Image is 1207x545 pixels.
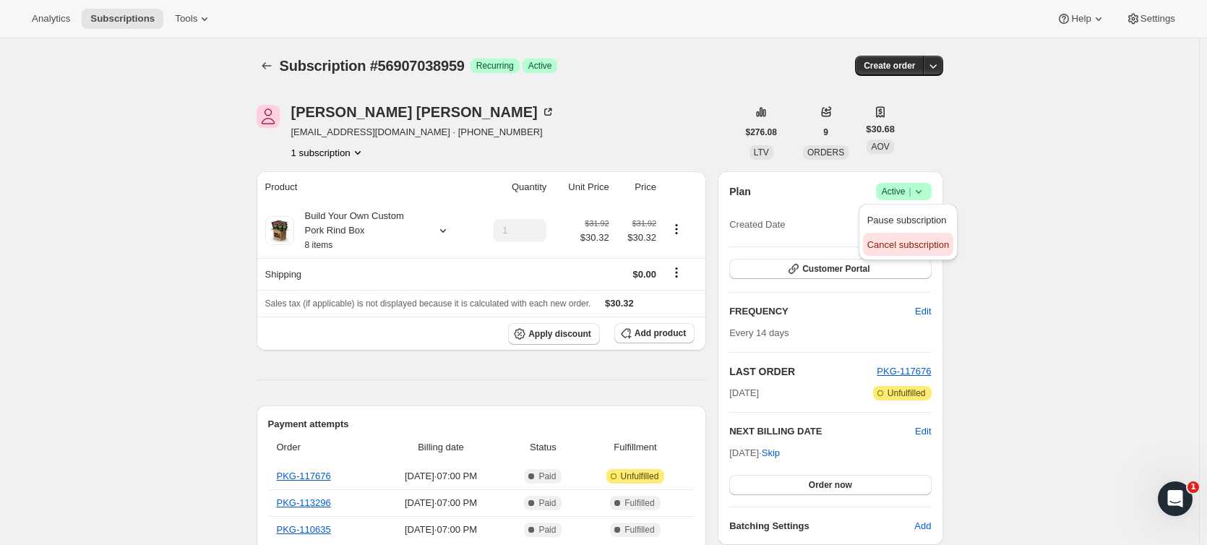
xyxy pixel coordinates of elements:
[729,259,931,279] button: Customer Portal
[866,122,895,137] span: $30.68
[538,524,556,536] span: Paid
[867,239,949,250] span: Cancel subscription
[277,524,331,535] a: PKG-110635
[632,219,656,228] small: $31.92
[257,258,474,290] th: Shipping
[380,440,502,455] span: Billing date
[729,304,915,319] h2: FREQUENCY
[729,184,751,199] h2: Plan
[1117,9,1184,29] button: Settings
[32,13,70,25] span: Analytics
[855,56,924,76] button: Create order
[762,446,780,460] span: Skip
[729,218,785,232] span: Created Date
[729,386,759,400] span: [DATE]
[665,265,688,280] button: Shipping actions
[280,58,465,74] span: Subscription #56907038959
[863,233,953,256] button: Cancel subscription
[802,263,869,275] span: Customer Portal
[380,496,502,510] span: [DATE] · 07:00 PM
[380,523,502,537] span: [DATE] · 07:00 PM
[906,300,940,323] button: Edit
[257,105,280,128] span: Tom Reese
[632,269,656,280] span: $0.00
[305,240,333,250] small: 8 items
[82,9,163,29] button: Subscriptions
[746,126,777,138] span: $276.08
[1141,13,1175,25] span: Settings
[476,60,514,72] span: Recurring
[1071,13,1091,25] span: Help
[877,366,931,377] a: PKG-117676
[809,479,852,491] span: Order now
[580,231,609,245] span: $30.32
[729,327,789,338] span: Every 14 days
[277,497,331,508] a: PKG-113296
[729,364,877,379] h2: LAST ORDER
[614,323,695,343] button: Add product
[882,184,926,199] span: Active
[914,519,931,533] span: Add
[277,471,331,481] a: PKG-117676
[1158,481,1193,516] iframe: Intercom live chat
[909,186,911,197] span: |
[551,171,613,203] th: Unit Price
[291,105,555,119] div: [PERSON_NAME] [PERSON_NAME]
[265,216,294,245] img: product img
[807,147,844,158] span: ORDERS
[729,475,931,495] button: Order now
[585,440,686,455] span: Fulfillment
[863,208,953,231] button: Pause subscription
[166,9,220,29] button: Tools
[729,447,780,458] span: [DATE] ·
[265,299,591,309] span: Sales tax (if applicable) is not displayed because it is calculated with each new order.
[1187,481,1199,493] span: 1
[257,171,474,203] th: Product
[90,13,155,25] span: Subscriptions
[737,122,786,142] button: $276.08
[585,219,609,228] small: $31.92
[665,221,688,237] button: Product actions
[23,9,79,29] button: Analytics
[538,497,556,509] span: Paid
[823,126,828,138] span: 9
[510,440,576,455] span: Status
[815,122,837,142] button: 9
[508,323,600,345] button: Apply discount
[753,442,789,465] button: Skip
[621,471,659,482] span: Unfulfilled
[635,327,686,339] span: Add product
[528,60,552,72] span: Active
[268,432,376,463] th: Order
[614,171,661,203] th: Price
[864,60,915,72] span: Create order
[888,387,926,399] span: Unfulfilled
[729,519,914,533] h6: Batching Settings
[473,171,551,203] th: Quantity
[291,125,555,140] span: [EMAIL_ADDRESS][DOMAIN_NAME] · [PHONE_NUMBER]
[538,471,556,482] span: Paid
[754,147,769,158] span: LTV
[867,215,947,226] span: Pause subscription
[175,13,197,25] span: Tools
[624,524,654,536] span: Fulfilled
[915,304,931,319] span: Edit
[877,364,931,379] button: PKG-117676
[294,209,424,252] div: Build Your Own Custom Pork Rind Box
[268,417,695,432] h2: Payment attempts
[729,424,915,439] h2: NEXT BILLING DATE
[618,231,656,245] span: $30.32
[257,56,277,76] button: Subscriptions
[915,424,931,439] button: Edit
[291,145,365,160] button: Product actions
[528,328,591,340] span: Apply discount
[605,298,634,309] span: $30.32
[624,497,654,509] span: Fulfilled
[380,469,502,484] span: [DATE] · 07:00 PM
[906,515,940,538] button: Add
[871,142,889,152] span: AOV
[1048,9,1114,29] button: Help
